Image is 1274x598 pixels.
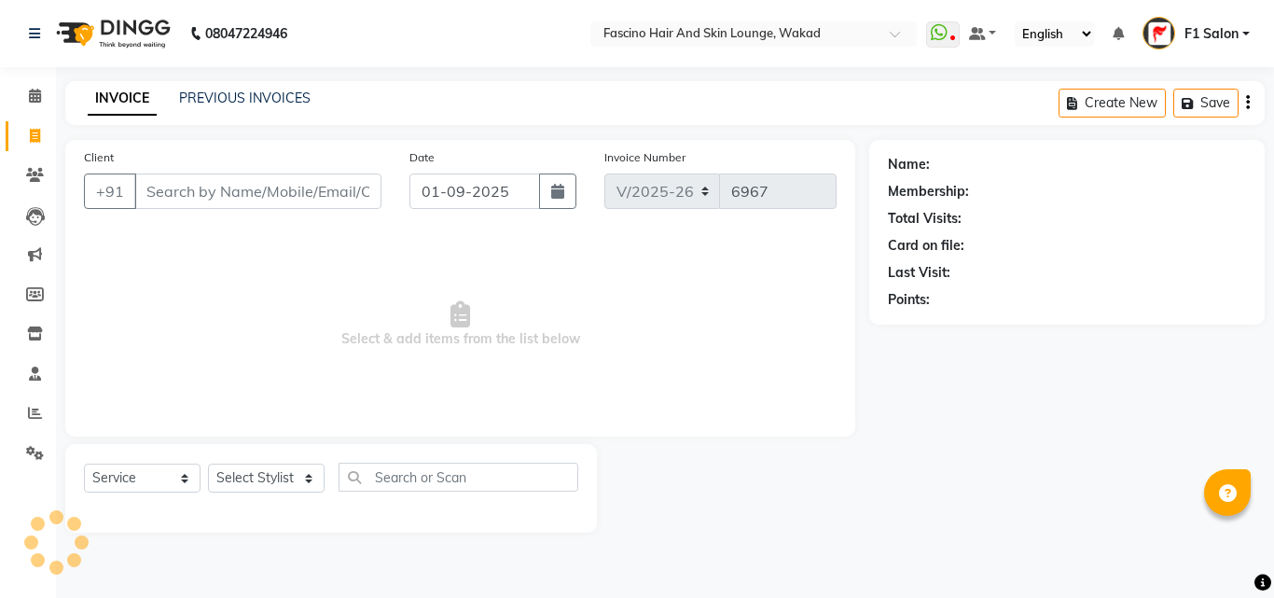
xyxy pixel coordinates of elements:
div: Membership: [888,182,969,202]
label: Client [84,149,114,166]
img: F1 Salon [1142,17,1175,49]
img: logo [48,7,175,60]
button: Create New [1059,89,1166,118]
div: Card on file: [888,236,964,256]
div: Points: [888,290,930,310]
span: F1 Salon [1184,24,1239,44]
a: INVOICE [88,82,157,116]
div: Total Visits: [888,209,962,229]
b: 08047224946 [205,7,287,60]
span: Select & add items from the list below [84,231,837,418]
iframe: chat widget [1196,523,1255,579]
div: Name: [888,155,930,174]
input: Search by Name/Mobile/Email/Code [134,174,381,209]
button: Save [1173,89,1239,118]
input: Search or Scan [339,463,578,492]
button: +91 [84,174,136,209]
div: Last Visit: [888,263,950,283]
a: PREVIOUS INVOICES [179,90,311,106]
label: Date [409,149,435,166]
label: Invoice Number [604,149,685,166]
